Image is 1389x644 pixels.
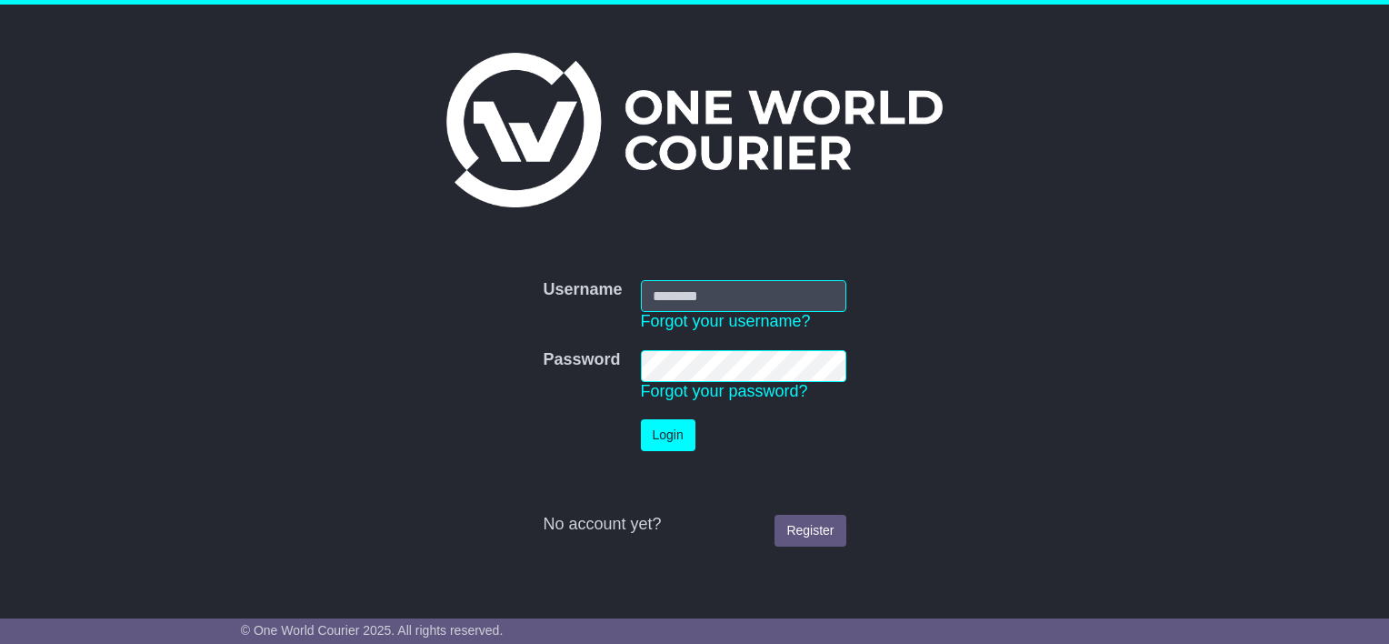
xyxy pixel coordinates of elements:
[774,515,845,547] a: Register
[641,382,808,400] a: Forgot your password?
[641,312,811,330] a: Forgot your username?
[543,280,622,300] label: Username
[241,623,504,638] span: © One World Courier 2025. All rights reserved.
[543,350,620,370] label: Password
[641,419,695,451] button: Login
[446,53,943,207] img: One World
[543,515,845,535] div: No account yet?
